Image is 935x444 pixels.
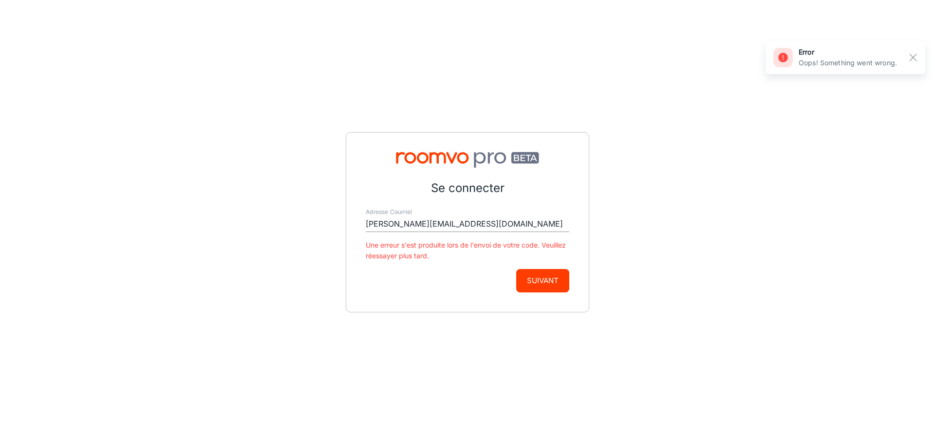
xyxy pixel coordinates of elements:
[366,216,569,232] input: myname@example.com
[366,152,569,168] img: Roomvo PRO Beta
[366,179,569,197] h4: Se connecter
[366,208,412,216] label: Adresse Courriel
[799,58,897,68] p: Oops! Something went wrong.
[516,269,569,292] button: Suivant
[366,240,569,261] p: Une erreur s'est produite lors de l'envoi de votre code. Veuillez réessayer plus tard.
[799,47,897,58] h6: error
